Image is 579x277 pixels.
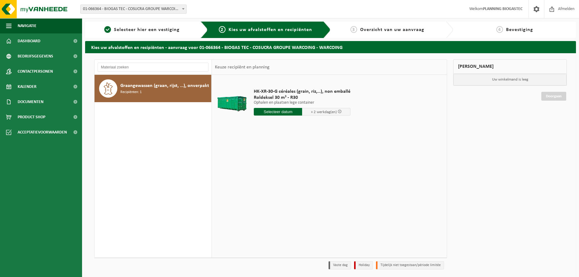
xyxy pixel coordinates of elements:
[18,33,40,49] span: Dashboard
[85,41,576,53] h2: Kies uw afvalstoffen en recipiënten - aanvraag voor 01-066364 - BIOGAS TEC - COSUCRA GROUPE WARCO...
[254,108,302,116] input: Selecteer datum
[81,5,186,13] span: 01-066364 - BIOGAS TEC - COSUCRA GROUPE WARCOING - WARCOING
[18,18,36,33] span: Navigatie
[18,79,36,94] span: Kalender
[120,89,142,95] span: Recipiënten: 1
[18,64,53,79] span: Contactpersonen
[453,74,567,85] p: Uw winkelmand is leeg
[376,261,444,269] li: Tijdelijk niet toegestaan/période limitée
[18,94,43,109] span: Documenten
[18,49,53,64] span: Bedrijfsgegevens
[254,95,350,101] span: Roldeksel 30 m³ - R30
[254,88,350,95] span: HK-XR-30-G céréales (grain, riz,…), non emballé
[360,27,424,32] span: Overzicht van uw aanvraag
[453,59,567,74] div: [PERSON_NAME]
[254,101,350,105] p: Ophalen en plaatsen lege container
[350,26,357,33] span: 3
[506,27,533,32] span: Bevestiging
[212,60,273,75] div: Keuze recipiënt en planning
[329,261,351,269] li: Vaste dag
[95,75,212,102] button: Graangewassen (graan, rijst, ...), onverpakt Recipiënten: 1
[104,26,111,33] span: 1
[483,7,522,11] strong: PLANNING BIOGASTEC
[496,26,503,33] span: 4
[311,110,337,114] span: + 2 werkdag(en)
[114,27,180,32] span: Selecteer hier een vestiging
[18,109,45,125] span: Product Shop
[80,5,187,14] span: 01-066364 - BIOGAS TEC - COSUCRA GROUPE WARCOING - WARCOING
[88,26,196,33] a: 1Selecteer hier een vestiging
[18,125,67,140] span: Acceptatievoorwaarden
[120,82,209,89] span: Graangewassen (graan, rijst, ...), onverpakt
[229,27,312,32] span: Kies uw afvalstoffen en recipiënten
[354,261,373,269] li: Holiday
[541,92,566,101] a: Doorgaan
[98,63,209,72] input: Materiaal zoeken
[219,26,226,33] span: 2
